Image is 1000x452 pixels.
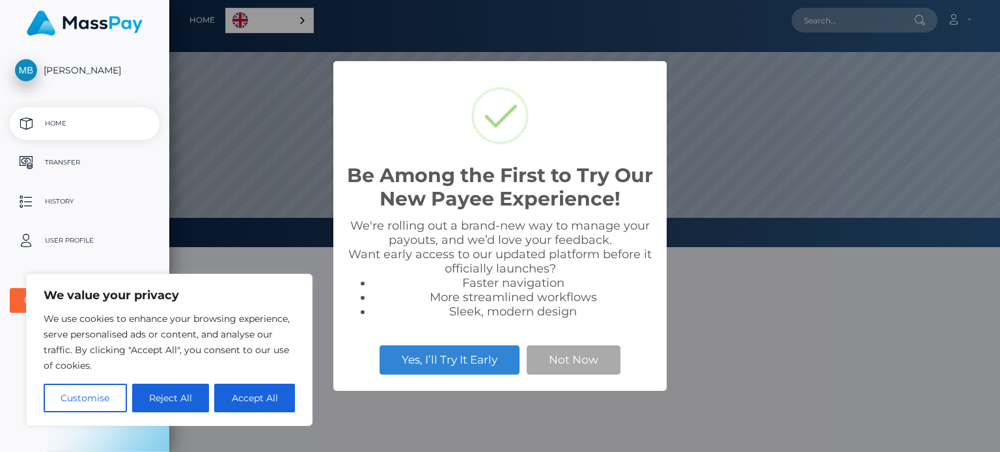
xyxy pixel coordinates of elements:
[15,114,154,133] p: Home
[44,311,295,373] p: We use cookies to enhance your browsing experience, serve personalised ads or content, and analys...
[214,384,295,412] button: Accept All
[132,384,210,412] button: Reject All
[10,288,160,313] button: User Agreements
[346,164,654,211] h2: Be Among the First to Try Our New Payee Experience!
[44,287,295,303] p: We value your privacy
[10,64,160,76] span: [PERSON_NAME]
[24,295,131,306] div: User Agreements
[26,274,312,426] div: We value your privacy
[15,231,154,250] p: User Profile
[372,276,654,290] li: Faster navigation
[527,345,620,374] button: Not Now
[380,345,520,374] button: Yes, I’ll Try It Early
[15,153,154,172] p: Transfer
[15,192,154,211] p: History
[346,219,654,319] div: We're rolling out a brand-new way to manage your payouts, and we’d love your feedback. Want early...
[372,304,654,319] li: Sleek, modern design
[372,290,654,304] li: More streamlined workflows
[27,10,143,36] img: MassPay
[44,384,127,412] button: Customise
